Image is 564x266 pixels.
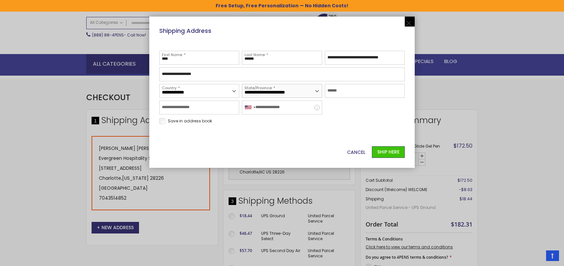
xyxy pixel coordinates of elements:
button: Cancel [347,149,365,156]
h1: Shipping Address [159,27,211,39]
button: Ship Here [372,146,405,158]
div: United States: +1 [242,101,257,114]
span: Ship Here [377,149,399,155]
iframe: Google Customer Reviews [509,248,564,266]
span: Save in address book [168,118,212,124]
